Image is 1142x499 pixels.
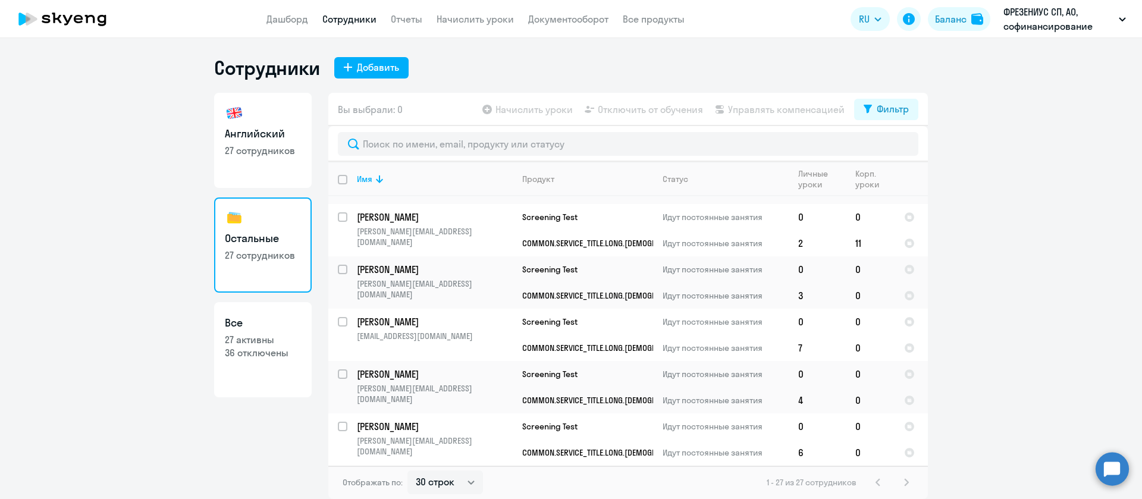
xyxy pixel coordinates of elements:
[522,264,578,275] span: Screening Test
[846,361,895,387] td: 0
[1003,5,1114,33] p: ФРЕЗЕНИУС СП, АО, софинансирование
[846,256,895,283] td: 0
[225,208,244,227] img: others
[798,168,845,190] div: Личные уроки
[522,290,700,301] span: COMMON.SERVICE_TITLE.LONG.[DEMOGRAPHIC_DATA]
[225,315,301,331] h3: Все
[357,420,512,433] p: [PERSON_NAME]
[663,343,788,353] p: Идут постоянные занятия
[789,413,846,440] td: 0
[855,168,894,190] div: Корп. уроки
[522,238,700,249] span: COMMON.SERVICE_TITLE.LONG.[DEMOGRAPHIC_DATA]
[877,102,909,116] div: Фильтр
[225,249,301,262] p: 27 сотрудников
[225,231,301,246] h3: Остальные
[846,335,895,361] td: 0
[789,440,846,466] td: 6
[322,13,377,25] a: Сотрудники
[357,435,512,457] p: [PERSON_NAME][EMAIL_ADDRESS][DOMAIN_NAME]
[357,211,512,224] p: [PERSON_NAME]
[789,204,846,230] td: 0
[663,212,788,222] p: Идут постоянные занятия
[997,5,1132,33] button: ФРЕЗЕНИУС СП, АО, софинансирование
[214,197,312,293] a: Остальные27 сотрудников
[522,421,578,432] span: Screening Test
[357,383,512,404] p: [PERSON_NAME][EMAIL_ADDRESS][DOMAIN_NAME]
[357,174,512,184] div: Имя
[357,331,512,341] p: [EMAIL_ADDRESS][DOMAIN_NAME]
[854,99,918,120] button: Фильтр
[846,283,895,309] td: 0
[338,132,918,156] input: Поиск по имени, email, продукту или статусу
[846,440,895,466] td: 0
[214,56,320,80] h1: Сотрудники
[663,395,788,406] p: Идут постоянные занятия
[663,264,788,275] p: Идут постоянные занятия
[357,226,512,247] p: [PERSON_NAME][EMAIL_ADDRESS][DOMAIN_NAME]
[789,387,846,413] td: 4
[357,315,512,341] a: [PERSON_NAME][EMAIL_ADDRESS][DOMAIN_NAME]
[846,387,895,413] td: 0
[357,368,512,381] p: [PERSON_NAME]
[789,230,846,256] td: 2
[437,13,514,25] a: Начислить уроки
[225,144,301,157] p: 27 сотрудников
[343,477,403,488] span: Отображать по:
[859,12,870,26] span: RU
[357,278,512,300] p: [PERSON_NAME][EMAIL_ADDRESS][DOMAIN_NAME]
[663,174,688,184] div: Статус
[357,174,372,184] div: Имя
[789,361,846,387] td: 0
[663,290,788,301] p: Идут постоянные занятия
[357,211,512,247] a: [PERSON_NAME][PERSON_NAME][EMAIL_ADDRESS][DOMAIN_NAME]
[357,263,512,276] p: [PERSON_NAME]
[846,309,895,335] td: 0
[391,13,422,25] a: Отчеты
[846,413,895,440] td: 0
[971,13,983,25] img: balance
[225,346,301,359] p: 36 отключены
[357,60,399,74] div: Добавить
[663,316,788,327] p: Идут постоянные занятия
[522,395,700,406] span: COMMON.SERVICE_TITLE.LONG.[DEMOGRAPHIC_DATA]
[789,309,846,335] td: 0
[522,316,578,327] span: Screening Test
[935,12,967,26] div: Баланс
[338,102,403,117] span: Вы выбрали: 0
[357,263,512,300] a: [PERSON_NAME][PERSON_NAME][EMAIL_ADDRESS][DOMAIN_NAME]
[663,238,788,249] p: Идут постоянные занятия
[522,212,578,222] span: Screening Test
[663,369,788,379] p: Идут постоянные занятия
[851,7,890,31] button: RU
[225,333,301,346] p: 27 активны
[357,420,512,457] a: [PERSON_NAME][PERSON_NAME][EMAIL_ADDRESS][DOMAIN_NAME]
[522,174,554,184] div: Продукт
[225,126,301,142] h3: Английский
[357,315,512,328] p: [PERSON_NAME]
[266,13,308,25] a: Дашборд
[522,343,700,353] span: COMMON.SERVICE_TITLE.LONG.[DEMOGRAPHIC_DATA]
[522,447,700,458] span: COMMON.SERVICE_TITLE.LONG.[DEMOGRAPHIC_DATA]
[522,369,578,379] span: Screening Test
[334,57,409,79] button: Добавить
[214,93,312,188] a: Английский27 сотрудников
[789,283,846,309] td: 3
[225,103,244,123] img: english
[767,477,857,488] span: 1 - 27 из 27 сотрудников
[623,13,685,25] a: Все продукты
[846,230,895,256] td: 11
[357,368,512,404] a: [PERSON_NAME][PERSON_NAME][EMAIL_ADDRESS][DOMAIN_NAME]
[214,302,312,397] a: Все27 активны36 отключены
[846,204,895,230] td: 0
[928,7,990,31] button: Балансbalance
[528,13,608,25] a: Документооборот
[789,335,846,361] td: 7
[663,421,788,432] p: Идут постоянные занятия
[663,447,788,458] p: Идут постоянные занятия
[789,256,846,283] td: 0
